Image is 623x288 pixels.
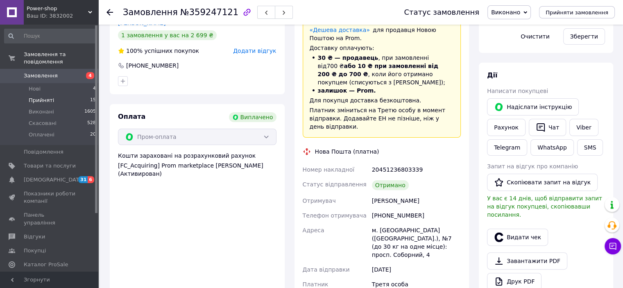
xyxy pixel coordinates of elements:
div: Повернутися назад [106,8,113,16]
span: 6 [88,176,94,183]
span: 20 [90,131,96,138]
span: Power-shop [27,5,88,12]
a: Завантажити PDF [487,252,567,270]
span: Виконані [29,108,54,116]
span: Відгуки [24,233,45,240]
span: Прийняті [29,97,54,104]
div: Отримано [372,180,409,190]
button: Надіслати інструкцію [487,98,579,116]
div: 1 замовлення у вас на 2 699 ₴ [118,30,217,40]
span: Повідомлення [24,148,63,156]
span: 4 [93,85,96,93]
span: 528 [87,120,96,127]
a: Telegram [487,139,527,156]
a: WhatsApp [530,139,573,156]
input: Пошук [4,29,97,43]
span: Показники роботи компанії [24,190,76,205]
span: Телефон отримувача [303,212,367,219]
div: 20451236803339 [370,162,462,177]
span: Отримувач [303,197,336,204]
span: Запит на відгук про компанію [487,163,578,170]
button: Очистити [514,28,557,45]
span: Оплачені [29,131,54,138]
button: Чат [529,119,566,136]
button: Рахунок [487,119,526,136]
span: Нові [29,85,41,93]
span: Статус відправлення [303,181,367,188]
div: [FC_Acquiring] Prom marketplace [PERSON_NAME] (Активирован) [118,161,276,178]
span: Покупці [24,247,46,254]
span: Додати відгук [233,48,276,54]
span: 30 ₴ — продавець [318,54,378,61]
div: для продавця Новою Поштою на Prom. [310,26,454,42]
span: Скасовані [29,120,57,127]
div: [DATE] [370,262,462,277]
span: Написати покупцеві [487,88,548,94]
span: У вас є 14 днів, щоб відправити запит на відгук покупцеві, скопіювавши посилання. [487,195,602,218]
span: Прийняти замовлення [546,9,608,16]
div: Кошти зараховані на розрахунковий рахунок [118,152,276,178]
button: Чат з покупцем [605,238,621,254]
div: Для покупця доставка безкоштовна. [310,96,454,104]
button: SMS [577,139,603,156]
span: 31 [78,176,88,183]
div: Доставку оплачують: [310,44,454,52]
div: Платник зміниться на Третю особу в момент відправки. Додавайте ЕН не пізніше, ніж у день відправки. [310,106,454,131]
span: Товари та послуги [24,162,76,170]
span: Платник [303,281,328,288]
span: 15 [90,97,96,104]
div: Нова Пошта (платна) [313,147,381,156]
span: Замовлення [24,72,58,79]
span: або 10 ₴ при замовленні від 200 ₴ до 700 ₴ [318,63,438,77]
span: 4 [86,72,94,79]
span: Номер накладної [303,166,355,173]
div: [PHONE_NUMBER] [370,208,462,223]
span: Дії [487,71,497,79]
span: залишок — Prom. [318,87,376,94]
div: м. [GEOGRAPHIC_DATA] ([GEOGRAPHIC_DATA].), №7 (до 30 кг на одне місце): просп. Соборний, 4 [370,223,462,262]
div: Ваш ID: 3832002 [27,12,98,20]
button: Зберегти [563,28,605,45]
span: Оплата [118,113,145,120]
a: Viber [569,119,598,136]
span: №359247121 [180,7,238,17]
span: Каталог ProSale [24,261,68,268]
li: , при замовленні від 700 ₴ , коли його отримано покупцем (списуються з [PERSON_NAME]); [310,54,454,86]
button: Скопіювати запит на відгук [487,174,598,191]
button: Прийняти замовлення [539,6,615,18]
div: успішних покупок [118,47,199,55]
span: Панель управління [24,211,76,226]
div: Статус замовлення [404,8,479,16]
a: [PERSON_NAME] [118,20,165,26]
span: Замовлення та повідомлення [24,51,98,66]
div: Виплачено [229,112,276,122]
span: Виконано [491,9,520,16]
div: [PHONE_NUMBER] [125,61,179,70]
span: Замовлення [123,7,178,17]
div: [PERSON_NAME] [370,193,462,208]
span: Дата відправки [303,266,350,273]
span: 100% [126,48,143,54]
button: Видати чек [487,229,548,246]
a: «Дешева доставка» [310,27,370,33]
span: [DEMOGRAPHIC_DATA] [24,176,84,184]
span: Адреса [303,227,324,234]
span: 1605 [84,108,96,116]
